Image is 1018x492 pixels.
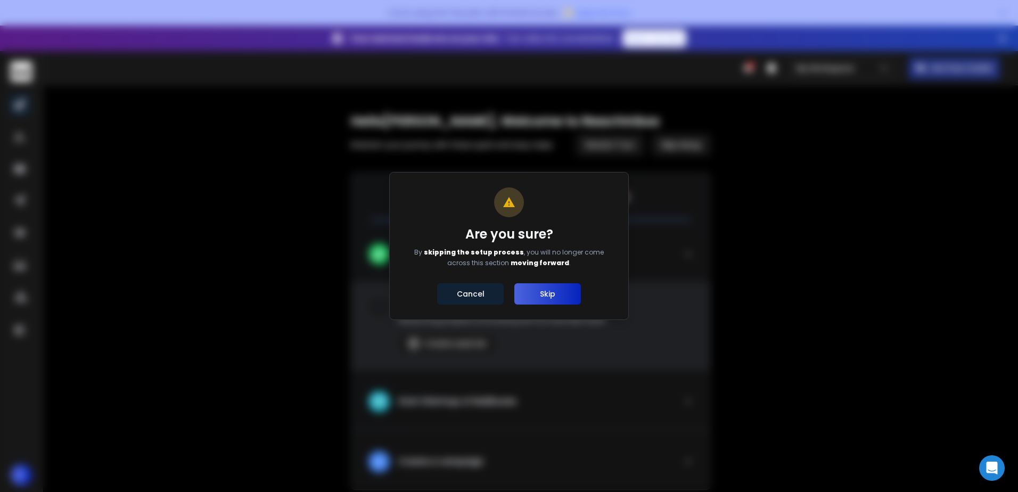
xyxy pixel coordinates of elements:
div: Open Intercom Messenger [979,455,1005,481]
span: skipping the setup process [424,248,524,257]
span: moving forward [511,258,569,267]
p: By , you will no longer come across this section . [405,247,613,268]
button: Skip [514,283,581,305]
h1: Are you sure? [405,226,613,243]
button: Cancel [437,283,504,305]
